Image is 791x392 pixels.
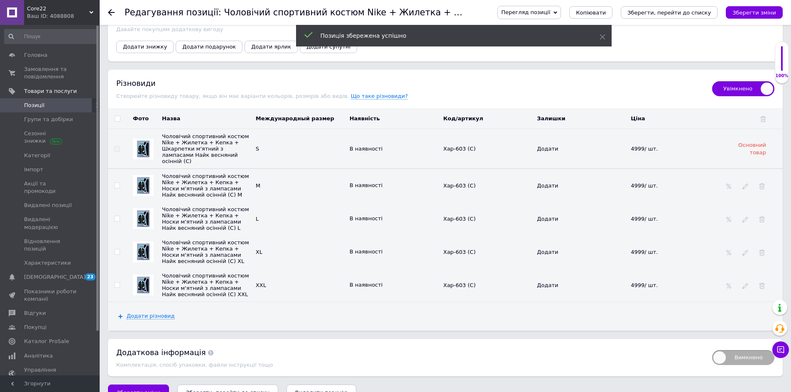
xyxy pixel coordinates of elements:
span: Перегляд позиції [501,9,550,15]
strong: Жилет [17,41,41,49]
span: В наявності [350,146,383,152]
span: Вимкнено [712,350,774,365]
span: Залишки не доступні, коли наявність успадковано від основного товару [537,216,558,222]
span: 👕 двохнитка пеньє — приємна до тіла, зносостійка тканина високої якості. 🧥 високоякісна водовідшт... [8,58,248,90]
strong: Колір жилета: [17,36,69,44]
button: Копіювати [569,6,612,19]
strong: Матеріал костюма: [17,58,88,66]
th: Наявність [348,108,441,129]
div: Позиція збережена успішно [321,32,579,40]
span: Каталог ProSale [24,338,69,345]
span: Групи та добірки [24,116,73,123]
h1: Редагування позиції: Чоловічий спортивний костюм Nike + Жилетка + Кепка + Шкарпетки м'ятний з лам... [125,7,769,17]
span: Залишки не доступні, коли наявність успадковано від основного товару [537,183,558,189]
button: Додати знижку [116,41,174,53]
span: Международный размер [256,115,334,122]
div: Давайте покупцям додаткову вигоду [116,26,774,32]
th: Назва [160,108,254,129]
div: 100% [775,73,789,79]
span: Наявність успадкована від основного товару [350,248,383,255]
div: Різновиди [116,78,704,88]
button: Зберегти, перейти до списку [621,6,718,19]
th: Ціна [629,108,722,129]
td: Дані основного товару [629,129,722,169]
span: Чоловічий спортивний костюм Nike + Жилетка + Кепка + Шкарпетки м'ятний з лампасами Найк весняний ... [162,133,249,164]
span: XXL [256,282,266,288]
span: Хар-603 (C) [443,282,475,288]
td: Дані основного товару [348,129,441,169]
span: L [256,216,259,222]
span: Наявність успадкована від основного товару [350,215,383,222]
strong: Размеры костюма: [17,27,87,35]
span: Хар-603 (C) [443,249,475,255]
span: Назву успадковано від основного товару [162,273,249,297]
span: Відновлення позицій [24,238,77,253]
div: Додаткова інформація [116,347,704,358]
body: Редактор, 9CA5F335-F0EC-4934-B83D-D5B0AA1D9FDC [8,8,254,173]
span: Управління сайтом [24,366,77,381]
i: Зберегти зміни [732,10,776,16]
span: Додати знижку [123,44,167,50]
div: 100% Якість заповнення [775,41,789,83]
span: [DEMOGRAPHIC_DATA] [24,273,86,281]
button: Зберегти зміни [726,6,783,19]
span: 4999/ шт. [631,183,658,189]
span: S [256,146,259,152]
span: 4999/ шт. [631,249,658,255]
span: Головна [24,51,47,59]
strong: Размеры жилета [17,19,79,27]
span: Додати ярлик [251,44,291,50]
span: Додати різновид [127,313,175,319]
span: Core22 [27,5,89,12]
th: Залишки [535,108,629,129]
span: Що таке різновиди? [351,93,408,100]
span: 4999/ шт. [631,282,658,288]
span: 23 [85,273,96,280]
th: Фото [127,108,160,129]
span: Наявність успадкована від основного товару [350,182,383,188]
span: Назву успадковано від основного товару [162,239,249,264]
span: Назву успадковано від основного товару [162,173,249,198]
div: Комплектація, спосіб упаковки, файли інструкції тощо [116,362,704,368]
span: Аналітика [24,352,53,360]
th: Код/артикул [441,108,535,129]
span: Замовлення та повідомлення [24,66,77,80]
button: Додати ярлик [245,41,298,53]
input: Пошук [4,29,98,44]
span: Назву успадковано від основного товару [162,206,249,231]
td: Дані основного товару [441,129,535,169]
span: M [256,183,260,189]
span: Категорії [24,152,50,159]
span: Додати подарунок [182,44,236,50]
td: Дані основного товару [254,129,348,169]
i: Зберегти, перейти до списку [627,10,711,16]
span: Залишки не доступні, коли наявність успадковано від основного товару [537,249,558,255]
span: 🧥 Весняний чоловічий набір — стильне рішення для прохолодної весни та міжсезоння! [14,7,249,29]
span: 4999/ шт. [631,216,658,222]
span: Акції та промокоди [24,180,77,195]
span: Увімкнено [712,81,774,96]
span: Відгуки [24,309,46,317]
span: Хар-603 (C) [443,146,475,152]
span: Видалені позиції [24,202,72,209]
strong: Колір костюма: [17,44,74,52]
span: Видалені модерацією [24,216,77,231]
span: 4999/ шт. [631,146,658,152]
span: 🎨 чорний 🎨 чорний, білий, мʼята [8,36,145,52]
span: XL [256,249,262,255]
span: Хар-603 (C) [443,183,475,189]
span: Дані основного товару [537,146,558,152]
span: Позиції [24,102,44,109]
span: Створюйте різновиду товару, якщо він має варіанти кольорів, розмірів або видів. [116,93,351,99]
span: 💼 : • Два внешних кармана • Один внутренний карман • Логотип – вышивка [8,41,101,73]
span: Показники роботи компанії [24,288,77,303]
span: Характеристики [24,259,71,267]
span: Імпорт [24,166,43,173]
button: Чат з покупцем [772,341,789,358]
span: 📏 S, M, L, XL, XXL 📏 XS, S, M, L, XL, XXL [8,96,153,112]
span: Копіювати [576,10,606,16]
span: Хар-603 (C) [443,216,475,222]
div: Ваш ID: 4088808 [27,12,100,20]
span: Товари та послуги [24,88,77,95]
button: Додати подарунок [176,41,242,53]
